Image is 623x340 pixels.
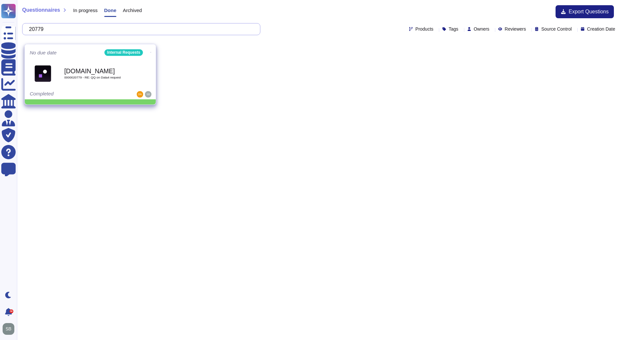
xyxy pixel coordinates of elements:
[73,8,97,13] span: In progress
[541,27,572,31] span: Source Control
[449,27,458,31] span: Tags
[505,27,526,31] span: Reviewers
[1,322,19,336] button: user
[415,27,433,31] span: Products
[3,323,14,335] img: user
[145,91,152,98] img: user
[30,91,110,98] div: Completed
[137,91,143,98] img: user
[556,5,614,18] button: Export Questions
[22,7,60,13] span: Questionnaires
[123,8,142,13] span: Archived
[35,65,51,82] img: Logo
[474,27,489,31] span: Owners
[9,309,13,313] div: 9+
[587,27,615,31] span: Creation Date
[104,8,117,13] span: Done
[569,9,609,14] span: Export Questions
[105,49,143,56] div: Internal Requests
[64,76,130,79] span: 0000020779 - RE: QQ on Data4 request
[30,50,57,55] span: No due date
[64,68,130,74] b: [DOMAIN_NAME]
[26,23,254,35] input: Search by keywords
